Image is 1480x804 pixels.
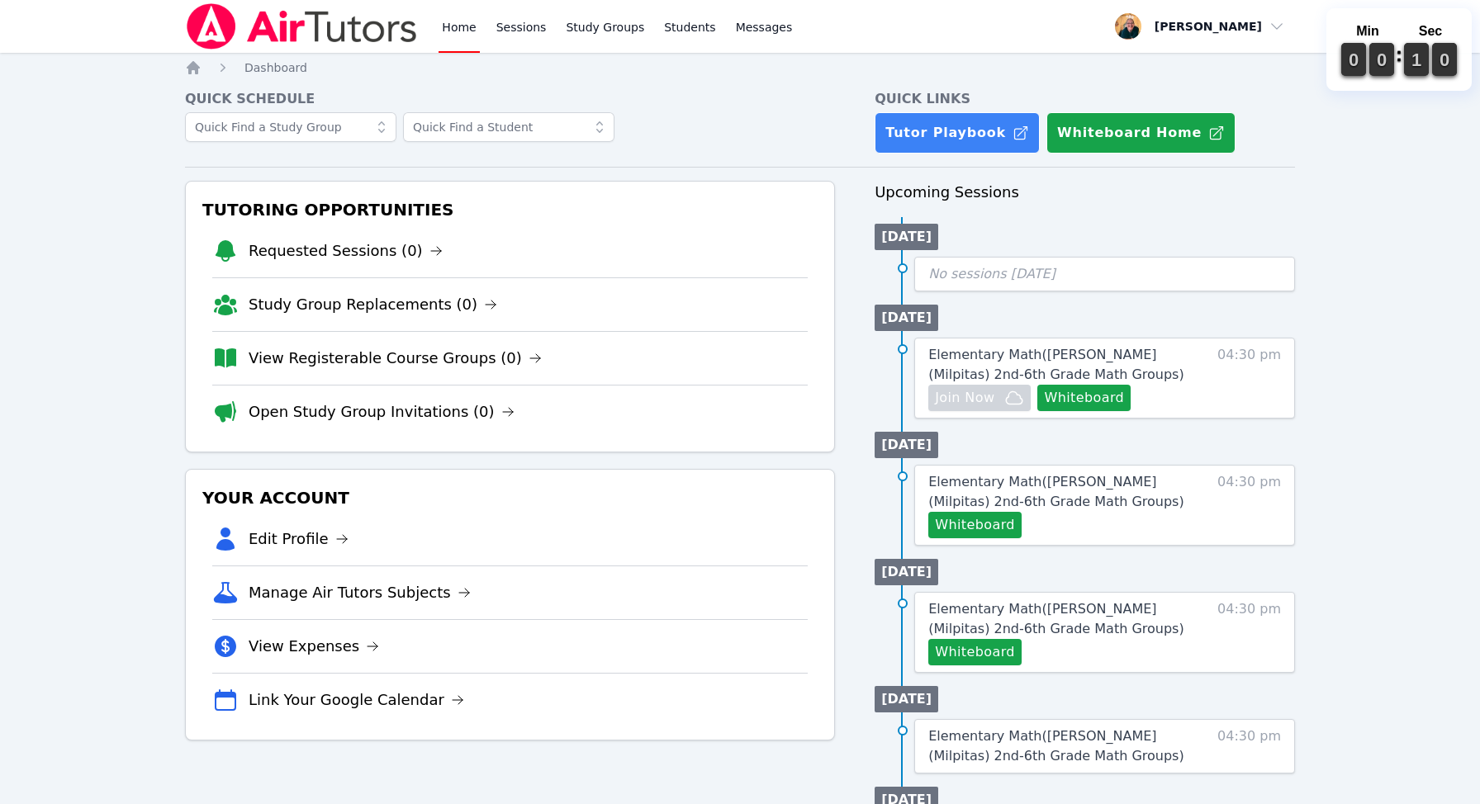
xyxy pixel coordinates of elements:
span: 04:30 pm [1217,345,1281,411]
span: Dashboard [244,61,307,74]
h3: Tutoring Opportunities [199,195,821,225]
li: [DATE] [875,305,938,331]
a: Elementary Math([PERSON_NAME] (Milpitas) 2nd-6th Grade Math Groups) [928,345,1193,385]
a: View Registerable Course Groups (0) [249,347,542,370]
button: Whiteboard [928,512,1022,538]
input: Quick Find a Student [403,112,614,142]
span: No sessions [DATE] [928,266,1055,281]
span: 04:30 pm [1217,726,1281,766]
span: Elementary Math ( [PERSON_NAME] (Milpitas) 2nd-6th Grade Math Groups ) [928,347,1184,382]
span: Join Now [935,388,994,408]
a: Elementary Math([PERSON_NAME] (Milpitas) 2nd-6th Grade Math Groups) [928,726,1193,766]
a: View Expenses [249,635,379,658]
button: Join Now [928,385,1031,411]
li: [DATE] [875,559,938,585]
a: Tutor Playbook [875,112,1040,154]
input: Quick Find a Study Group [185,112,396,142]
a: Edit Profile [249,527,349,551]
a: Requested Sessions (0) [249,239,443,262]
a: Open Study Group Invitations (0) [249,400,515,423]
button: Whiteboard Home [1046,112,1236,154]
span: Messages [736,19,793,35]
li: [DATE] [875,686,938,712]
a: Elementary Math([PERSON_NAME] (Milpitas) 2nd-6th Grade Math Groups) [928,599,1193,639]
a: Elementary Math([PERSON_NAME] (Milpitas) 2nd-6th Grade Math Groups) [928,472,1193,512]
li: [DATE] [875,224,938,250]
a: Manage Air Tutors Subjects [249,581,471,604]
a: Dashboard [244,59,307,76]
h4: Quick Schedule [185,89,835,109]
span: Elementary Math ( [PERSON_NAME] (Milpitas) 2nd-6th Grade Math Groups ) [928,728,1184,764]
a: Link Your Google Calendar [249,688,464,712]
nav: Breadcrumb [185,59,1295,76]
h3: Upcoming Sessions [875,181,1295,204]
h3: Your Account [199,483,821,513]
a: Study Group Replacements (0) [249,293,497,316]
li: [DATE] [875,432,938,458]
button: Whiteboard [1037,385,1131,411]
span: 04:30 pm [1217,599,1281,665]
img: Air Tutors [185,3,419,50]
button: Whiteboard [928,639,1022,665]
span: 04:30 pm [1217,472,1281,538]
span: Elementary Math ( [PERSON_NAME] (Milpitas) 2nd-6th Grade Math Groups ) [928,601,1184,636]
h4: Quick Links [875,89,1295,109]
span: Elementary Math ( [PERSON_NAME] (Milpitas) 2nd-6th Grade Math Groups ) [928,474,1184,509]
